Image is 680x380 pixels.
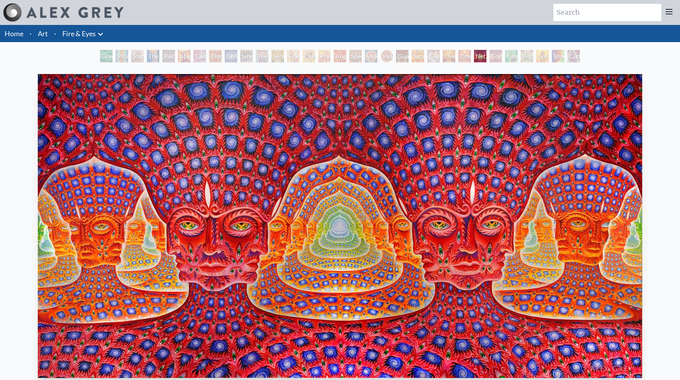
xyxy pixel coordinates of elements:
[162,50,175,62] div: Rainbow Eye Ripple
[396,50,409,62] div: Guardian of Infinite Vision
[365,50,377,62] div: Vision Crystal
[287,50,299,62] div: Fractal Eyes
[490,50,502,62] div: Godself
[505,50,518,62] div: Cannafist
[334,50,346,62] div: Angel Skin
[458,50,471,62] div: One
[38,74,642,378] img: Net-of-Being-2021-Alex-Grey-watermarked.jpeg
[552,50,564,62] div: Shpongled
[209,50,222,62] div: Third Eye Tears of Joy
[567,50,580,62] div: Cuddle
[225,50,237,62] div: Collective Vision
[147,50,159,62] div: The Torch
[5,29,23,38] a: Home
[256,50,268,62] div: The Seer
[349,50,362,62] div: Spectral Lotus
[412,50,424,62] div: Sunyata
[271,50,284,62] div: Seraphic Transport Docking on the Third Eye
[100,50,113,62] div: Green Hand
[194,50,206,62] div: Cannabis Sutra
[303,50,315,62] div: Ophanic Eyelash
[38,28,48,39] a: Art
[381,50,393,62] div: Vision Crystal Tondo
[240,50,253,62] div: Liberation Through Seeing
[521,50,533,62] div: Higher Vision
[474,50,486,62] div: Net of Being
[131,50,144,62] div: Study for the Great Turn
[536,50,549,62] div: Sol Invictus
[318,50,331,62] div: Psychomicrograph of a Fractal Paisley Cherub Feather Tip
[26,25,35,42] li: ·
[51,25,59,42] li: ·
[62,28,96,39] a: Fire & Eyes
[427,50,440,62] div: Cosmic Elf
[443,50,455,62] div: Oversoul
[116,50,128,62] div: Pillar of Awareness
[178,50,190,62] div: Aperture
[553,4,661,21] input: Search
